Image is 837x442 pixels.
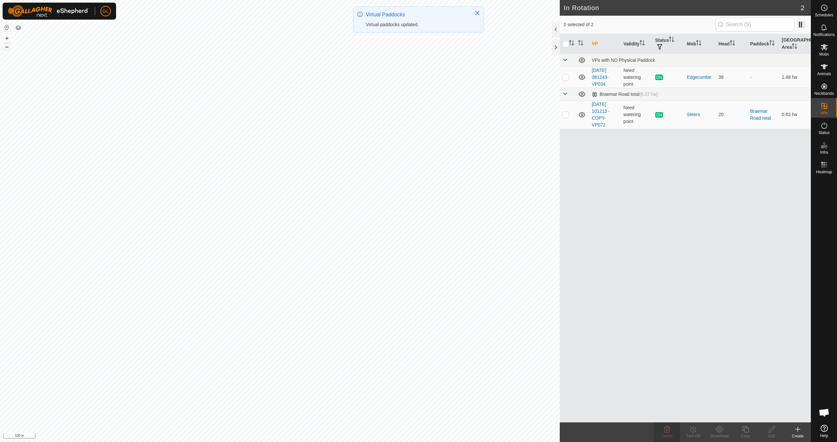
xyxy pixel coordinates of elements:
[653,34,684,54] th: Status
[592,58,808,63] div: VPs with NO Physical Paddock
[820,434,828,438] span: Help
[592,102,610,127] a: [DATE] 101213 - COPY-VP072
[687,74,713,81] div: Edgecumbe
[706,433,732,439] div: Show/Hide
[759,433,785,439] div: Edit
[655,112,663,118] span: ON
[716,34,747,54] th: Head
[564,4,801,12] h2: In Rotation
[747,34,779,54] th: Paddock
[814,403,834,422] div: Open chat
[640,41,645,46] p-sorticon: Activate to sort
[769,41,775,46] p-sorticon: Activate to sort
[661,434,673,438] span: Delete
[669,38,674,43] p-sorticon: Activate to sort
[730,41,735,46] p-sorticon: Activate to sort
[680,433,706,439] div: Turn Off
[820,150,828,154] span: Infra
[696,41,701,46] p-sorticon: Activate to sort
[816,170,832,174] span: Heatmap
[621,101,653,128] td: Need watering point
[785,433,811,439] div: Create
[3,43,11,51] button: –
[366,11,468,19] div: Virtual Paddocks
[655,75,663,80] span: ON
[820,111,828,115] span: VPs
[750,109,771,121] a: Braemar Road total
[569,41,574,46] p-sorticon: Activate to sort
[732,433,759,439] div: Copy
[473,8,482,18] button: Close
[811,422,837,440] a: Help
[818,131,829,135] span: Status
[815,13,833,17] span: Schedules
[814,92,834,95] span: Neckbands
[8,5,90,17] img: Gallagher Logo
[792,44,797,50] p-sorticon: Activate to sort
[254,433,279,439] a: Privacy Policy
[564,21,715,28] span: 0 selected of 2
[779,101,811,128] td: 0.62 ha
[366,21,468,28] div: Virtual paddocks updated.
[103,8,109,15] span: GL
[639,92,658,97] span: (6.37 ha)
[801,3,804,13] span: 2
[779,67,811,88] td: 1.48 ha
[3,24,11,31] button: Reset Map
[621,67,653,88] td: Need watering point
[716,101,747,128] td: 20
[592,92,658,97] div: Braemar Road total
[621,34,653,54] th: Validity
[589,34,621,54] th: VP
[817,72,831,76] span: Animals
[592,68,608,87] a: [DATE] 081243-VP034
[687,111,713,118] div: Steers
[819,52,829,56] span: Mobs
[715,18,794,31] input: Search (S)
[813,33,835,37] span: Notifications
[684,34,716,54] th: Mob
[747,67,779,88] td: -
[14,24,22,32] button: Map Layers
[578,41,583,46] p-sorticon: Activate to sort
[286,433,306,439] a: Contact Us
[779,34,811,54] th: [GEOGRAPHIC_DATA] Area
[3,34,11,42] button: +
[716,67,747,88] td: 39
